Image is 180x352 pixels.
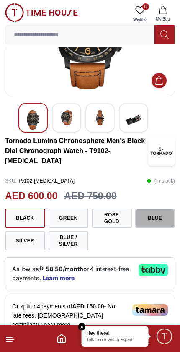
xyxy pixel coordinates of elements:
button: Rose Gold [92,209,132,228]
button: Black [5,209,45,228]
button: Green [49,209,89,228]
span: 0 [142,3,149,10]
p: T9102-[MEDICAL_DATA] [5,175,75,187]
img: Tornado Lumina Chronosphere Men's Black Dial Chronograph Watch - T9102-BLEB [126,110,141,130]
div: Chat Widget [155,327,174,346]
p: ( In stock ) [147,175,175,187]
span: AED 150.00 [72,303,104,310]
h3: Tornado Lumina Chronosphere Men's Black Dial Chronograph Watch - T9102-[MEDICAL_DATA] [5,136,148,166]
h3: AED 750.00 [64,189,116,203]
span: SKU : [5,178,17,184]
em: Close tooltip [78,323,86,331]
img: Tornado Lumina Chronosphere Men's Black Dial Chronograph Watch - T9102-BLEB [93,110,108,125]
button: Blue / Silver [49,231,89,250]
img: ... [5,3,78,22]
a: Home [57,334,67,344]
img: Tornado Lumina Chronosphere Men's Black Dial Chronograph Watch - T9102-BLEB [26,110,41,130]
span: My Bag [152,16,173,22]
button: My Bag [151,3,175,25]
span: Wishlist [130,17,151,23]
div: Or split in 4 payments of - No late fees, [DEMOGRAPHIC_DATA] compliant! [5,295,175,336]
img: Tamara [132,304,168,316]
a: 0Wishlist [130,3,151,25]
div: Hey there! [87,330,144,336]
button: Blue [135,209,175,228]
img: Tornado Lumina Chronosphere Men's Black Dial Chronograph Watch - T9102-BLEB [148,136,175,166]
button: Silver [5,231,45,250]
img: Tornado Lumina Chronosphere Men's Black Dial Chronograph Watch - T9102-BLEB [59,110,74,125]
button: Add to Cart [152,73,167,88]
span: Learn more [41,321,71,328]
p: Talk to our watch expert! [87,337,144,343]
h2: AED 600.00 [5,189,57,203]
